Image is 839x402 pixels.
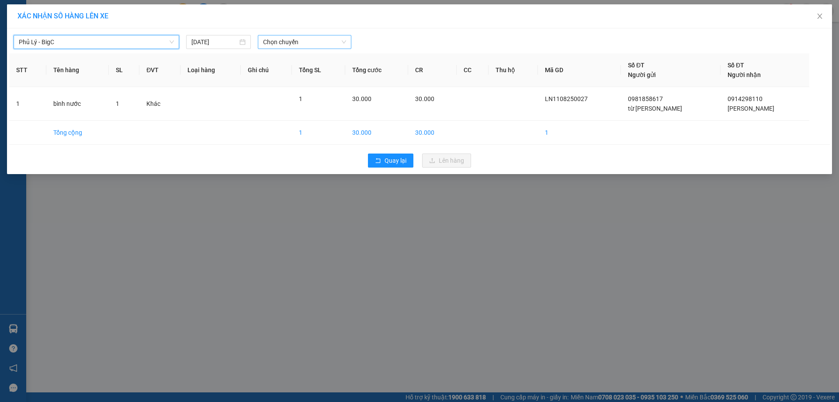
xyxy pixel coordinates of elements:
th: CC [457,53,489,87]
span: Số ĐT [628,62,645,69]
td: 1 [9,87,46,121]
td: 1 [538,121,621,145]
td: 30.000 [408,121,457,145]
td: Khác [139,87,180,121]
th: CR [408,53,457,87]
th: Ghi chú [241,53,292,87]
td: bình nước [46,87,109,121]
span: Người gửi [628,71,656,78]
th: SL [109,53,139,87]
button: rollbackQuay lại [368,154,413,168]
span: [PERSON_NAME] [728,105,774,112]
span: Chọn chuyến [263,35,346,49]
span: Quay lại [385,156,406,165]
span: Phủ Lý - BigC [19,35,174,49]
span: rollback [375,157,381,164]
td: 30.000 [345,121,409,145]
span: 30.000 [352,95,371,102]
span: Số ĐT [728,62,744,69]
th: Mã GD [538,53,621,87]
span: LN1108250027 [545,95,588,102]
th: Tên hàng [46,53,109,87]
span: 1 [116,100,119,107]
span: 1 [299,95,302,102]
td: Tổng cộng [46,121,109,145]
span: close [816,13,823,20]
th: Tổng cước [345,53,409,87]
th: Thu hộ [489,53,538,87]
td: 1 [292,121,345,145]
button: Close [808,4,832,29]
span: XÁC NHẬN SỐ HÀNG LÊN XE [17,12,108,20]
button: uploadLên hàng [422,154,471,168]
th: Tổng SL [292,53,345,87]
input: 11/08/2025 [191,37,238,47]
span: 30.000 [415,95,434,102]
th: Loại hàng [180,53,241,87]
th: STT [9,53,46,87]
span: từ [PERSON_NAME] [628,105,682,112]
span: Người nhận [728,71,761,78]
span: 0981858617 [628,95,663,102]
span: 0914298110 [728,95,763,102]
th: ĐVT [139,53,180,87]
